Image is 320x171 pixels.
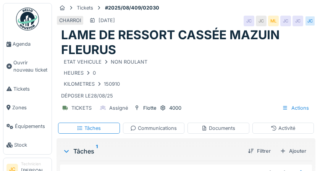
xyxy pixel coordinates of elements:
[64,69,96,77] div: HEURES 0
[59,17,81,24] div: CHARROI
[12,104,48,111] span: Zones
[256,16,267,26] div: JC
[13,40,48,48] span: Agenda
[3,136,52,154] a: Stock
[61,28,311,57] h1: LAME DE RESSORT CASSÉE MAZUIN FLEURUS
[71,104,92,112] div: TICKETS
[96,147,98,156] sup: 1
[64,58,147,66] div: ETAT VEHICULE NON ROULANT
[3,80,52,98] a: Tickets
[63,147,242,156] div: Tâches
[13,85,48,93] span: Tickets
[3,35,52,53] a: Agenda
[102,4,162,11] strong: #2025/08/409/02030
[3,117,52,136] a: Équipements
[279,102,312,113] div: Actions
[305,16,315,26] div: JC
[143,104,156,112] div: Flotte
[244,16,254,26] div: JC
[14,141,48,149] span: Stock
[293,16,303,26] div: JC
[277,146,309,156] div: Ajouter
[15,123,48,130] span: Équipements
[61,57,311,99] div: DÉPOSER LE28/08/25
[3,98,52,117] a: Zones
[109,104,128,112] div: Assigné
[271,125,295,132] div: Activité
[77,125,101,132] div: Tâches
[64,80,120,88] div: KILOMETRES 150910
[280,16,291,26] div: JC
[77,4,93,11] div: Tickets
[268,16,279,26] div: ML
[16,8,39,30] img: Badge_color-CXgf-gQk.svg
[13,59,48,74] span: Ouvrir nouveau ticket
[99,17,115,24] div: [DATE]
[245,146,274,156] div: Filtrer
[130,125,177,132] div: Communications
[3,53,52,79] a: Ouvrir nouveau ticket
[169,104,181,112] div: 4000
[21,161,48,167] div: Technicien
[201,125,235,132] div: Documents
